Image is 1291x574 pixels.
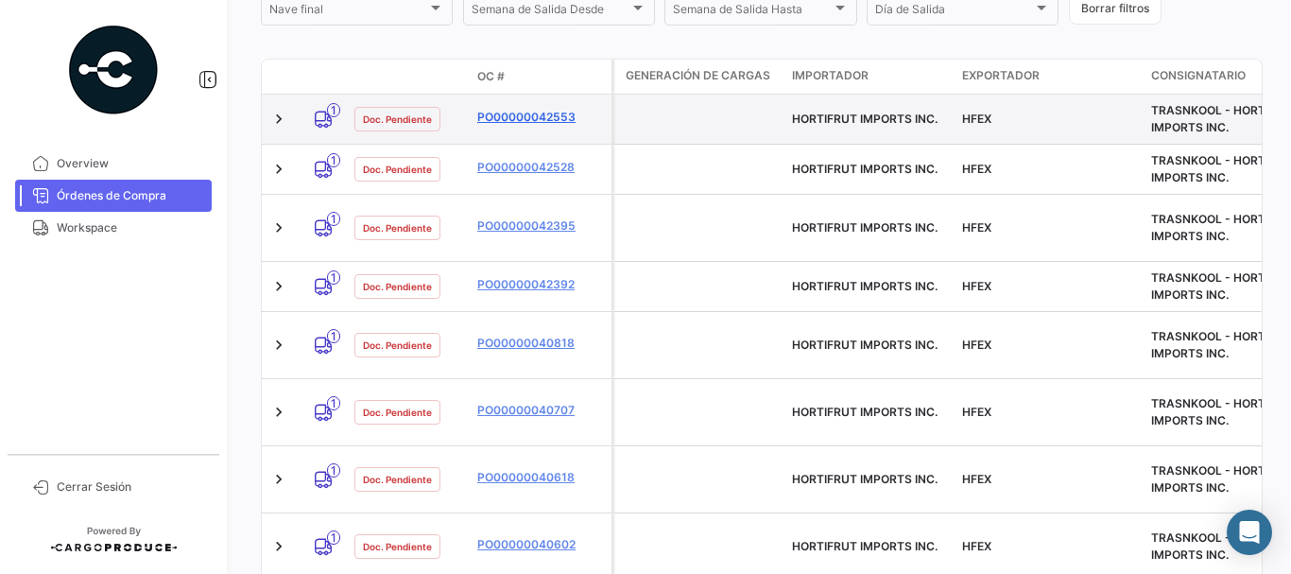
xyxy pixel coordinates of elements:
[962,405,991,419] span: HFEX
[15,180,212,212] a: Órdenes de Compra
[962,220,991,235] span: HFEX
[327,531,340,545] span: 1
[962,338,991,352] span: HFEX
[962,67,1040,84] span: Exportador
[792,220,938,235] span: HORTIFRUT IMPORTS INC.
[792,67,869,84] span: Importador
[673,6,831,19] span: Semana de Salida Hasta
[792,279,938,293] span: HORTIFRUT IMPORTS INC.
[792,112,938,126] span: HORTIFRUT IMPORTS INC.
[363,472,432,487] span: Doc. Pendiente
[784,60,955,94] datatable-header-cell: Importador
[363,405,432,420] span: Doc. Pendiente
[962,279,991,293] span: HFEX
[363,112,432,127] span: Doc. Pendiente
[792,405,938,419] span: HORTIFRUT IMPORTS INC.
[962,162,991,176] span: HFEX
[792,472,938,486] span: HORTIFRUT IMPORTS INC.
[327,212,340,226] span: 1
[269,277,288,296] a: Expand/Collapse Row
[792,162,938,176] span: HORTIFRUT IMPORTS INC.
[269,110,288,129] a: Expand/Collapse Row
[66,23,161,117] img: powered-by.png
[269,6,427,19] span: Nave final
[363,162,432,177] span: Doc. Pendiente
[57,219,204,236] span: Workspace
[327,329,340,343] span: 1
[470,61,611,93] datatable-header-cell: OC #
[477,335,604,352] a: PO00000040818
[327,103,340,117] span: 1
[626,67,770,84] span: Generación de cargas
[327,270,340,285] span: 1
[269,160,288,179] a: Expand/Collapse Row
[363,539,432,554] span: Doc. Pendiente
[57,187,204,204] span: Órdenes de Compra
[1151,67,1246,84] span: Consignatario
[955,60,1144,94] datatable-header-cell: Exportador
[962,539,991,553] span: HFEX
[269,403,288,422] a: Expand/Collapse Row
[477,469,604,486] a: PO00000040618
[327,463,340,478] span: 1
[614,60,784,94] datatable-header-cell: Generación de cargas
[477,159,604,176] a: PO00000042528
[327,396,340,410] span: 1
[300,69,347,84] datatable-header-cell: Modo de Transporte
[477,68,505,85] span: OC #
[327,153,340,167] span: 1
[269,336,288,355] a: Expand/Collapse Row
[962,112,991,126] span: HFEX
[792,539,938,553] span: HORTIFRUT IMPORTS INC.
[477,217,604,235] a: PO00000042395
[477,276,604,293] a: PO00000042392
[477,402,604,419] a: PO00000040707
[792,338,938,352] span: HORTIFRUT IMPORTS INC.
[363,220,432,235] span: Doc. Pendiente
[347,69,470,84] datatable-header-cell: Estado Doc.
[363,279,432,294] span: Doc. Pendiente
[269,537,288,556] a: Expand/Collapse Row
[472,6,629,19] span: Semana de Salida Desde
[269,218,288,237] a: Expand/Collapse Row
[363,338,432,353] span: Doc. Pendiente
[57,478,204,496] span: Cerrar Sesión
[1227,510,1272,555] div: Abrir Intercom Messenger
[15,212,212,244] a: Workspace
[15,148,212,180] a: Overview
[477,536,604,553] a: PO00000040602
[269,470,288,489] a: Expand/Collapse Row
[477,109,604,126] a: PO00000042553
[57,155,204,172] span: Overview
[875,6,1033,19] span: Día de Salida
[962,472,991,486] span: HFEX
